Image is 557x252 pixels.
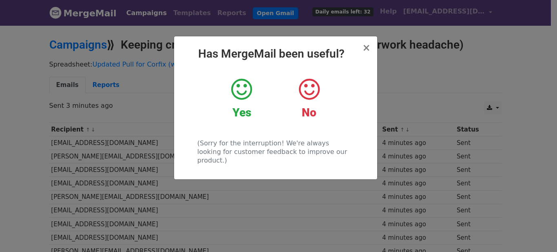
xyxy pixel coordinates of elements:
[362,42,370,54] span: ×
[197,139,354,165] p: (Sorry for the interruption! We're always looking for customer feedback to improve our product.)
[281,77,336,120] a: No
[302,106,316,119] strong: No
[214,77,269,120] a: Yes
[232,106,251,119] strong: Yes
[181,47,371,61] h2: Has MergeMail been useful?
[362,43,370,53] button: Close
